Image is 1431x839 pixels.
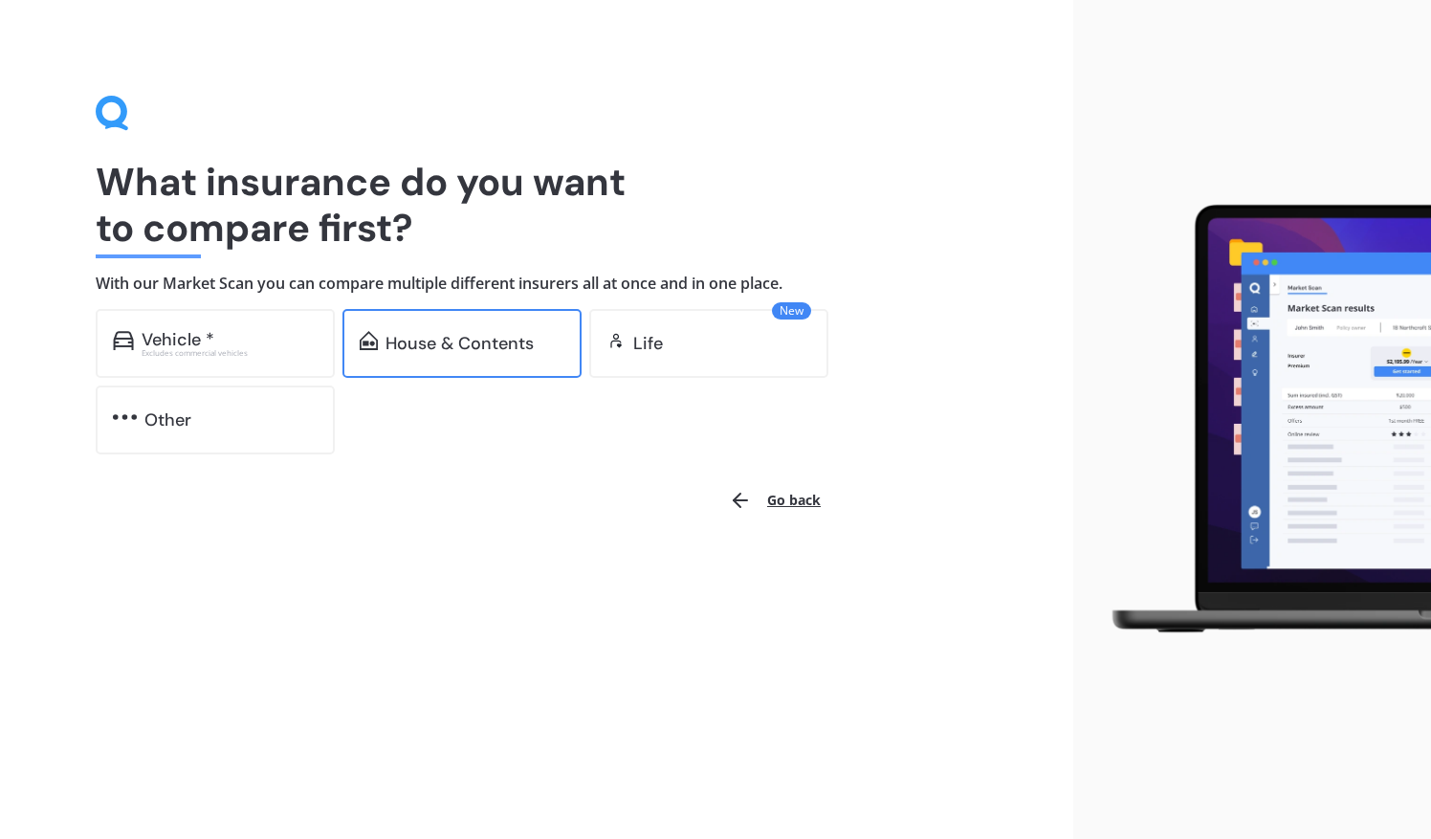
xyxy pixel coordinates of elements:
span: New [772,302,811,320]
h4: With our Market Scan you can compare multiple different insurers all at once and in one place. [96,274,978,294]
div: Life [633,334,663,353]
img: car.f15378c7a67c060ca3f3.svg [113,331,134,350]
button: Go back [717,477,832,523]
div: Excludes commercial vehicles [142,349,318,357]
img: laptop.webp [1089,195,1431,645]
img: other.81dba5aafe580aa69f38.svg [113,408,137,427]
div: Vehicle * [142,330,214,349]
h1: What insurance do you want to compare first? [96,159,978,251]
img: life.f720d6a2d7cdcd3ad642.svg [606,331,626,350]
img: home-and-contents.b802091223b8502ef2dd.svg [360,331,378,350]
div: House & Contents [385,334,534,353]
div: Other [144,410,191,430]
